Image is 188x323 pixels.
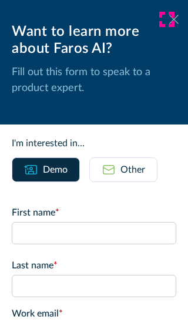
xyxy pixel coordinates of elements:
div: Other [120,163,145,177]
div: Want to learn more about Faros AI? [12,23,176,58]
label: Last name [12,258,176,272]
div: I'm interested in... [12,136,176,150]
label: Work email [12,307,176,321]
p: Fill out this form to speak to a product expert. [12,65,176,96]
label: First name [12,206,176,220]
div: Demo [43,163,68,177]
